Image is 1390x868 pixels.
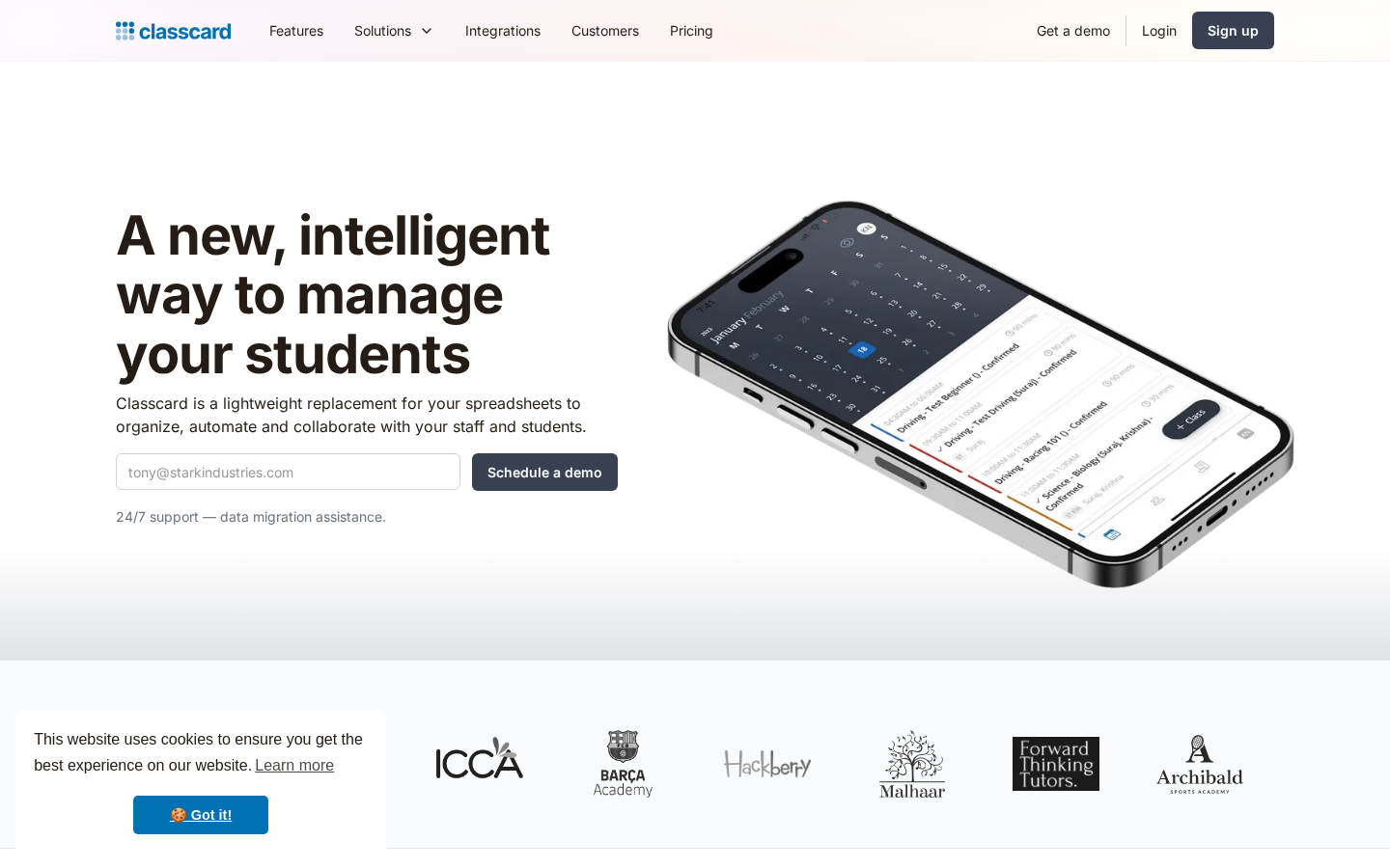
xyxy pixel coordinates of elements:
p: Classcard is a lightweight replacement for your spreadsheets to organize, automate and collaborat... [116,392,618,438]
div: Solutions [339,9,450,52]
a: Integrations [450,9,556,52]
p: 24/7 support — data migration assistance. [116,505,618,529]
a: learn more about cookies [252,751,337,780]
a: dismiss cookie message [133,796,268,834]
a: Logo [116,17,231,44]
form: Quick Demo Form [116,453,618,491]
div: Solutions [354,20,411,41]
a: Features [254,9,339,52]
input: tony@starkindustries.com [116,453,460,490]
a: Pricing [654,9,729,52]
a: Get a demo [1021,9,1126,52]
a: Login [1126,9,1192,52]
a: Customers [556,9,654,52]
span: This website uses cookies to ensure you get the best experience on our website. [34,728,368,780]
h1: A new, intelligent way to manage your students [116,206,618,385]
div: Sign up [1208,20,1259,41]
div: cookieconsent [15,710,386,853]
a: Sign up [1192,12,1274,49]
input: Schedule a demo [472,453,618,491]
